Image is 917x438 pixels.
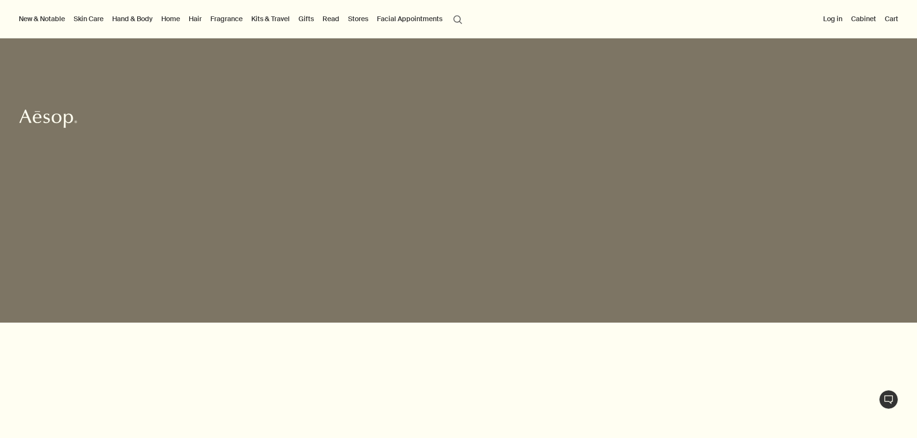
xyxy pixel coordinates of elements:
p: Offered at select locations around the globe, our facials are designed to nurture both the skin a... [382,395,764,434]
a: Kits & Travel [249,13,292,25]
button: Cart [883,13,900,25]
a: Skin Care [72,13,105,25]
h2: Composed skin, at hand [153,112,420,124]
p: Meticulous attention to detail, impeccable technique, intense nourishment and exquisite touch: su... [153,157,420,183]
a: Aesop [17,107,79,133]
a: Fragrance [208,13,245,25]
button: Stores [346,13,370,25]
a: Book a Facial Appointment [153,198,297,226]
a: Cabinet [849,13,878,25]
svg: Aesop [19,109,77,128]
a: Read [321,13,341,25]
button: Open search [449,10,466,28]
h1: Facial Appointments [153,131,420,150]
a: Gifts [297,13,316,25]
a: Home [159,13,182,25]
a: Facial Appointments [375,13,444,25]
h2: A bespoke and immersive experience [39,395,306,414]
button: Log in [821,13,844,25]
button: New & Notable [17,13,67,25]
a: Hand & Body [110,13,155,25]
button: Live Assistance [879,390,898,409]
a: Hair [187,13,204,25]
